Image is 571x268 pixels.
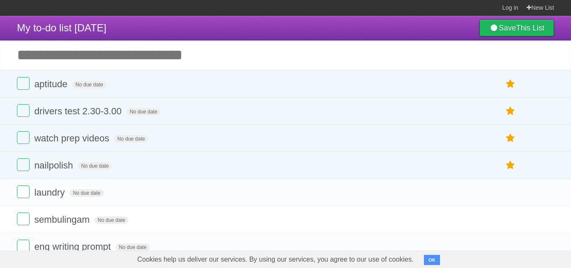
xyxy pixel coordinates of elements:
[34,241,113,252] span: eng writing prompt
[114,135,148,143] span: No due date
[34,187,67,198] span: laundry
[129,251,422,268] span: Cookies help us deliver our services. By using our services, you agree to our use of cookies.
[34,160,75,171] span: nailpolish
[17,185,30,198] label: Done
[503,77,519,91] label: Star task
[34,133,111,144] span: watch prep videos
[72,81,107,88] span: No due date
[503,104,519,118] label: Star task
[424,255,440,265] button: OK
[34,214,92,225] span: sembulingam
[78,162,112,170] span: No due date
[69,189,104,197] span: No due date
[34,106,124,116] span: drivers test 2.30-3.00
[17,213,30,225] label: Done
[479,19,554,36] a: SaveThis List
[17,104,30,117] label: Done
[94,216,128,224] span: No due date
[17,22,107,33] span: My to-do list [DATE]
[17,77,30,90] label: Done
[115,243,150,251] span: No due date
[516,24,544,32] b: This List
[503,131,519,145] label: Star task
[503,158,519,172] label: Star task
[126,108,161,116] span: No due date
[17,240,30,252] label: Done
[17,131,30,144] label: Done
[17,158,30,171] label: Done
[34,79,69,89] span: aptitude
